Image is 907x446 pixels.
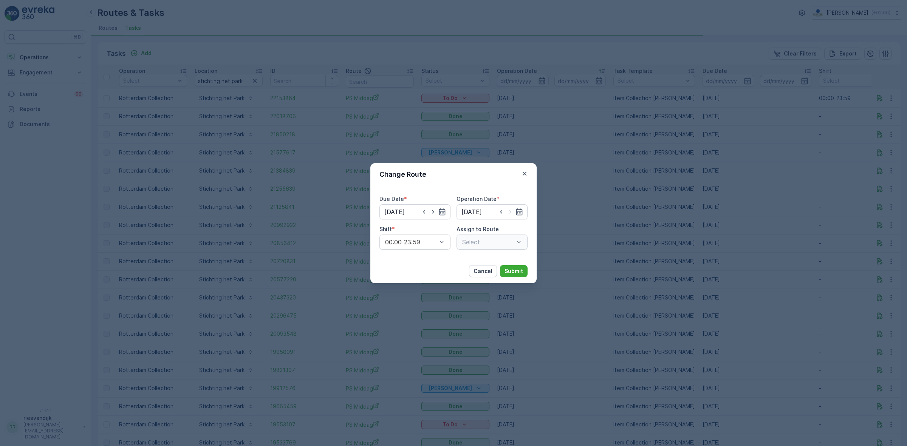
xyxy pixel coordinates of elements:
[379,196,404,202] label: Due Date
[379,226,392,232] label: Shift
[379,169,426,180] p: Change Route
[505,267,523,275] p: Submit
[474,267,492,275] p: Cancel
[457,196,497,202] label: Operation Date
[469,265,497,277] button: Cancel
[457,226,499,232] label: Assign to Route
[457,204,528,219] input: dd/mm/yyyy
[379,204,450,219] input: dd/mm/yyyy
[500,265,528,277] button: Submit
